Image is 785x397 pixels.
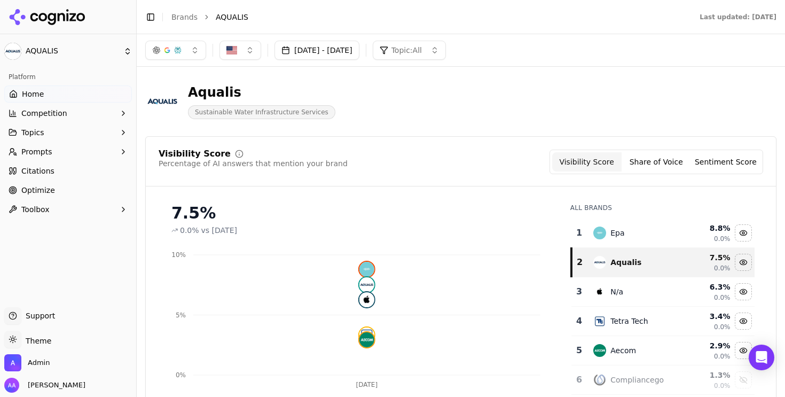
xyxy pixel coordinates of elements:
img: aqualis [593,256,606,269]
button: Hide tetra tech data [735,313,752,330]
div: Last updated: [DATE] [700,13,776,21]
span: 0.0% [714,293,731,302]
tspan: 10% [171,251,186,259]
img: Alp Aysan [4,378,19,393]
span: Citations [21,166,54,176]
div: Visibility Score [159,150,231,158]
div: Epa [610,228,624,238]
button: Competition [4,105,132,122]
span: 0.0% [180,225,199,236]
tr: 3n/aN/a6.3%0.0%Hide n/a data [571,277,755,307]
button: Prompts [4,143,132,160]
div: Open Intercom Messenger [749,345,774,370]
div: 6.3 % [684,282,731,292]
button: Open organization switcher [4,354,50,371]
button: Topics [4,124,132,141]
span: Theme [21,337,51,345]
span: vs [DATE] [201,225,237,236]
div: Aqualis [188,84,335,101]
div: 3.4 % [684,311,731,322]
img: AQUALIS [145,84,179,119]
div: Platform [4,68,132,85]
img: n/a [593,285,606,298]
tr: 1epaEpa8.8%0.0%Hide epa data [571,219,755,248]
span: 0.0% [714,323,731,331]
button: [DATE] - [DATE] [274,41,359,60]
div: All Brands [570,204,755,212]
div: 1 [576,227,583,239]
img: epa [593,227,606,239]
span: 0.0% [714,352,731,361]
button: Hide aecom data [735,342,752,359]
span: Home [22,89,44,99]
a: Citations [4,162,132,180]
div: 5 [576,344,583,357]
tspan: 5% [176,312,186,319]
div: Compliancego [610,375,664,385]
button: Sentiment Score [691,152,760,172]
img: tetra tech [593,315,606,328]
img: AQUALIS [4,43,21,60]
span: Optimize [21,185,55,196]
div: 8.8 % [684,223,731,233]
a: Home [4,85,132,103]
div: 1.3 % [684,370,731,380]
span: AQUALIS [216,12,248,22]
button: Open user button [4,378,85,393]
button: Toolbox [4,201,132,218]
span: 0.0% [714,264,731,273]
span: Topic: All [391,45,422,56]
div: 6 [576,373,583,386]
div: Aecom [610,345,636,356]
img: aecom [593,344,606,357]
div: Tetra Tech [610,316,648,326]
div: Percentage of AI answers that mention your brand [159,158,348,169]
span: 0.0% [714,235,731,243]
div: 3 [576,285,583,298]
div: 2 [577,256,583,269]
tspan: [DATE] [356,381,378,388]
div: 7.5% [171,204,549,223]
button: Share of Voice [622,152,691,172]
tspan: 0% [176,371,186,379]
div: 2.9 % [684,340,731,351]
span: Topics [21,127,44,138]
img: epa [359,262,374,277]
tr: 2aqualisAqualis7.5%0.0%Hide aqualis data [571,248,755,277]
button: Hide n/a data [735,283,752,300]
span: [PERSON_NAME] [23,380,85,390]
button: Hide aqualis data [735,254,752,271]
span: Admin [28,358,50,368]
button: Show compliancego data [735,371,752,388]
tr: 4tetra techTetra Tech3.4%0.0%Hide tetra tech data [571,307,755,336]
span: AQUALIS [26,46,119,56]
span: Prompts [21,146,52,157]
img: United States [226,45,237,56]
a: Optimize [4,182,132,199]
tr: 5aecomAecom2.9%0.0%Hide aecom data [571,336,755,365]
button: Visibility Score [552,152,622,172]
div: 7.5 % [684,252,731,263]
span: Sustainable Water Infrastructure Services [188,105,335,119]
span: Competition [21,108,67,119]
span: Support [21,310,55,321]
tr: 6compliancegoCompliancego1.3%0.0%Show compliancego data [571,365,755,395]
div: Aqualis [610,257,641,268]
span: Toolbox [21,204,50,215]
button: Hide epa data [735,224,752,242]
img: compliancego [593,373,606,386]
div: N/a [610,286,623,297]
img: n/a [359,292,374,307]
nav: breadcrumb [171,12,678,22]
img: aqualis [359,277,374,292]
img: tetra tech [359,328,374,342]
a: Brands [171,13,198,21]
img: aecom [359,332,374,347]
img: Admin [4,354,21,371]
span: 0.0% [714,382,731,390]
div: 4 [576,315,583,328]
